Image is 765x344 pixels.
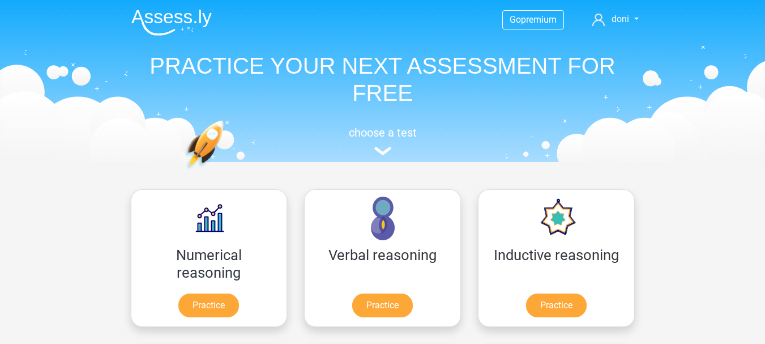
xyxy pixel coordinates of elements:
[131,9,212,36] img: Assessly
[526,294,587,317] a: Practice
[178,294,239,317] a: Practice
[612,14,629,24] span: doni
[352,294,413,317] a: Practice
[122,126,643,156] a: choose a test
[122,126,643,139] h5: choose a test
[588,12,643,26] a: doni
[122,52,643,107] h1: PRACTICE YOUR NEXT ASSESSMENT FOR FREE
[521,14,557,25] span: premium
[374,147,391,155] img: assessment
[185,120,268,223] img: practice
[510,14,521,25] span: Go
[503,12,563,27] a: Gopremium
